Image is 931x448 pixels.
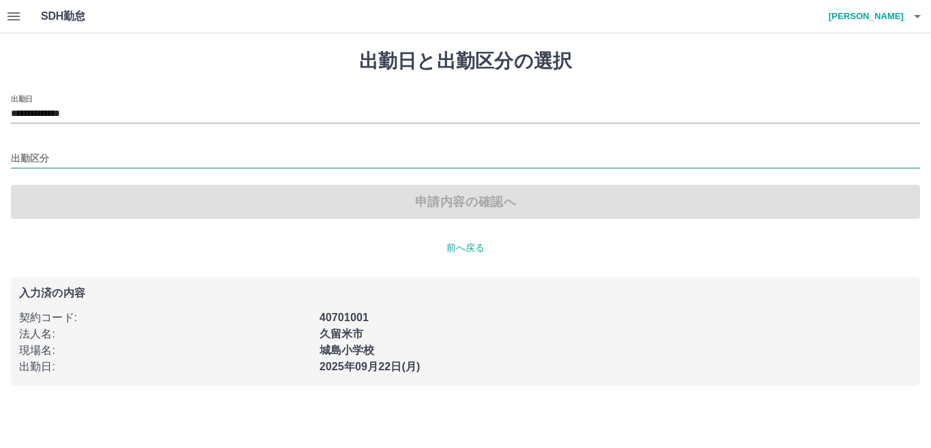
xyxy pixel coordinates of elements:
[11,241,920,255] p: 前へ戻る
[11,93,33,104] label: 出勤日
[19,310,311,326] p: 契約コード :
[19,359,311,375] p: 出勤日 :
[320,361,421,372] b: 2025年09月22日(月)
[19,342,311,359] p: 現場名 :
[320,344,375,356] b: 城島小学校
[320,312,369,323] b: 40701001
[11,50,920,73] h1: 出勤日と出勤区分の選択
[320,328,364,340] b: 久留米市
[19,326,311,342] p: 法人名 :
[19,288,912,299] p: 入力済の内容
